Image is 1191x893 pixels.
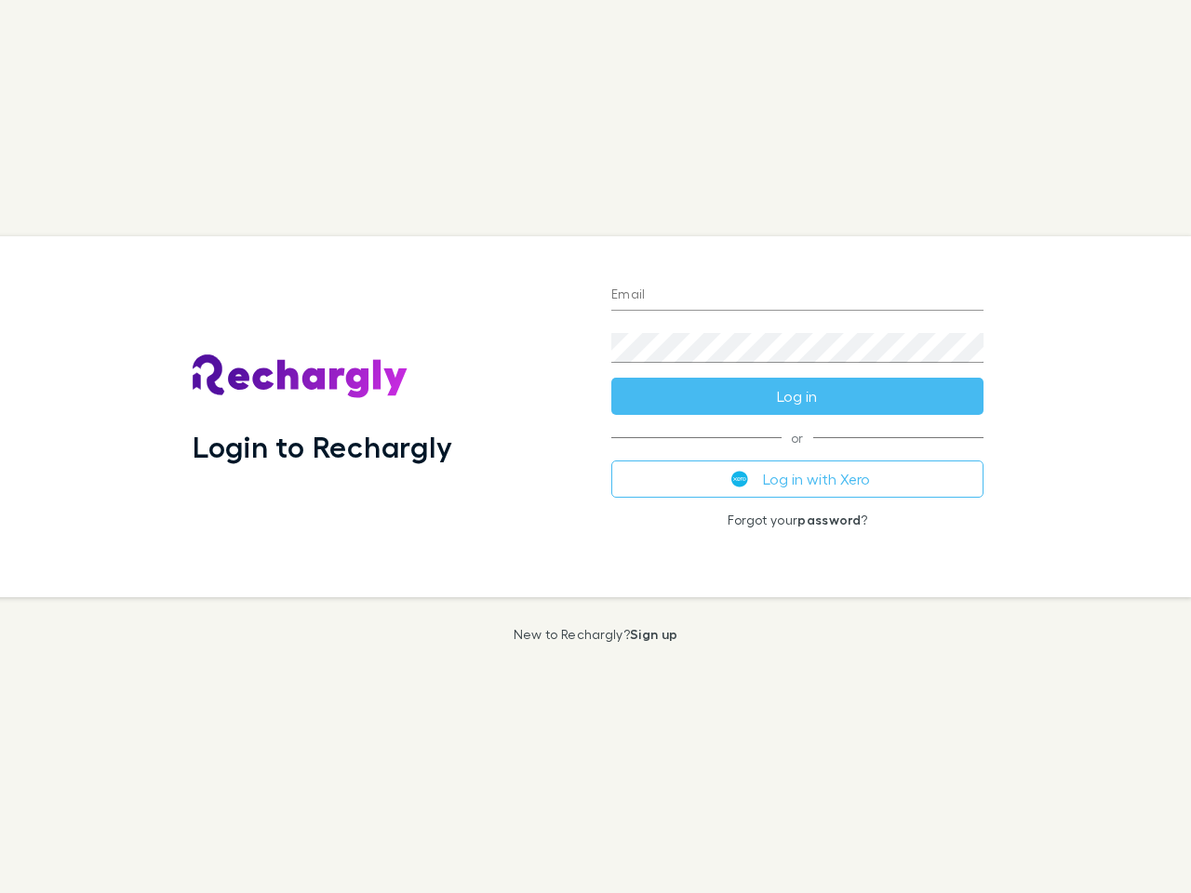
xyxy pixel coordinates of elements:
a: password [797,512,861,527]
button: Log in [611,378,984,415]
img: Rechargly's Logo [193,354,408,399]
p: Forgot your ? [611,513,984,527]
span: or [611,437,984,438]
h1: Login to Rechargly [193,429,452,464]
button: Log in with Xero [611,460,984,498]
a: Sign up [630,626,677,642]
img: Xero's logo [731,471,748,487]
p: New to Rechargly? [514,627,678,642]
